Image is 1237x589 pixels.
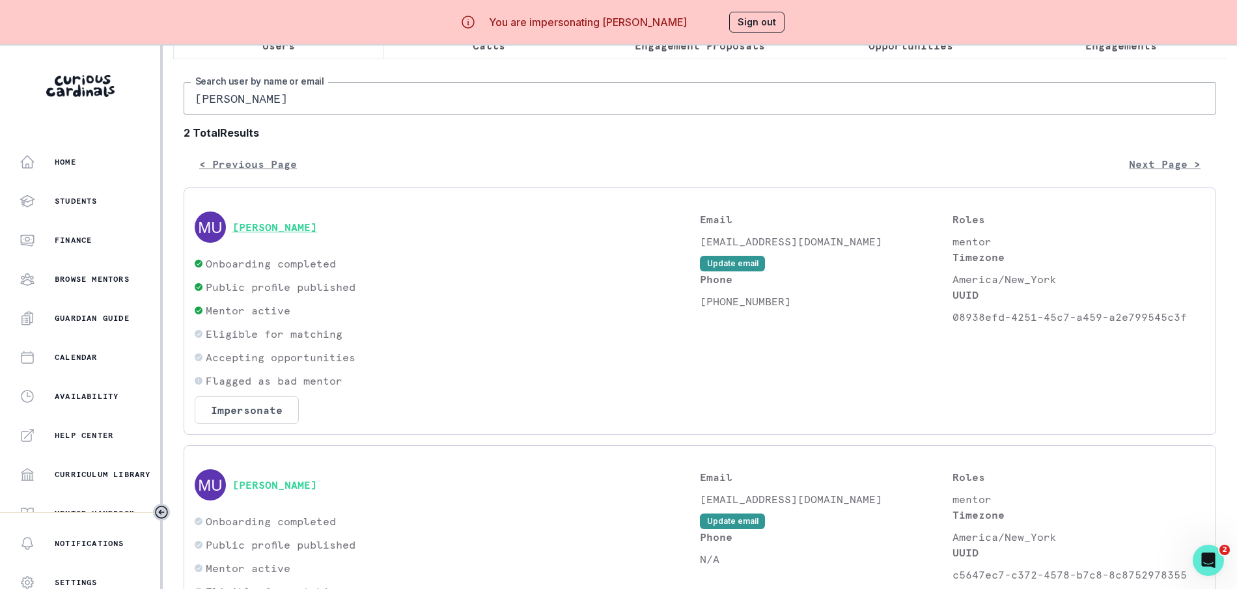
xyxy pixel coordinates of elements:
[55,235,92,245] p: Finance
[473,38,505,53] p: Calls
[700,514,765,529] button: Update email
[700,294,952,309] p: [PHONE_NUMBER]
[153,504,170,521] button: Toggle sidebar
[952,545,1205,560] p: UUID
[55,157,76,167] p: Home
[952,249,1205,265] p: Timezone
[206,537,355,553] p: Public profile published
[55,352,98,363] p: Calendar
[195,396,299,424] button: Impersonate
[206,279,355,295] p: Public profile published
[55,391,118,402] p: Availability
[55,196,98,206] p: Students
[206,303,290,318] p: Mentor active
[700,551,952,567] p: N/A
[46,75,115,97] img: Curious Cardinals Logo
[55,313,130,323] p: Guardian Guide
[55,274,130,284] p: Browse Mentors
[206,560,290,576] p: Mentor active
[55,508,135,519] p: Mentor Handbook
[700,491,952,507] p: [EMAIL_ADDRESS][DOMAIN_NAME]
[700,271,952,287] p: Phone
[55,538,124,549] p: Notifications
[952,469,1205,485] p: Roles
[952,271,1205,287] p: America/New_York
[55,430,113,441] p: Help Center
[55,469,151,480] p: Curriculum Library
[206,373,342,389] p: Flagged as bad mentor
[952,529,1205,545] p: America/New_York
[952,309,1205,325] p: 08938efd-4251-45c7-a459-a2e799545c3f
[195,212,226,243] img: svg
[952,234,1205,249] p: mentor
[1193,545,1224,576] iframe: Intercom live chat
[1219,545,1230,555] span: 2
[700,469,952,485] p: Email
[700,256,765,271] button: Update email
[952,212,1205,227] p: Roles
[1113,151,1216,177] button: Next Page >
[206,349,355,365] p: Accepting opportunities
[1085,38,1157,53] p: Engagements
[729,12,785,33] button: Sign out
[184,125,1216,141] b: 2 Total Results
[869,38,953,53] p: Opportunities
[195,469,226,500] img: svg
[700,529,952,545] p: Phone
[952,491,1205,507] p: mentor
[700,234,952,249] p: [EMAIL_ADDRESS][DOMAIN_NAME]
[952,287,1205,303] p: UUID
[700,212,952,227] p: Email
[206,326,342,342] p: Eligible for matching
[206,256,336,271] p: Onboarding completed
[635,38,765,53] p: Engagement Proposals
[232,221,317,234] button: [PERSON_NAME]
[55,577,98,588] p: Settings
[489,14,687,30] p: You are impersonating [PERSON_NAME]
[232,478,317,491] button: [PERSON_NAME]
[952,507,1205,523] p: Timezone
[184,151,313,177] button: < Previous Page
[206,514,336,529] p: Onboarding completed
[262,38,295,53] p: Users
[952,567,1205,582] p: c5647ec7-c372-4578-b7c8-8c8752978355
